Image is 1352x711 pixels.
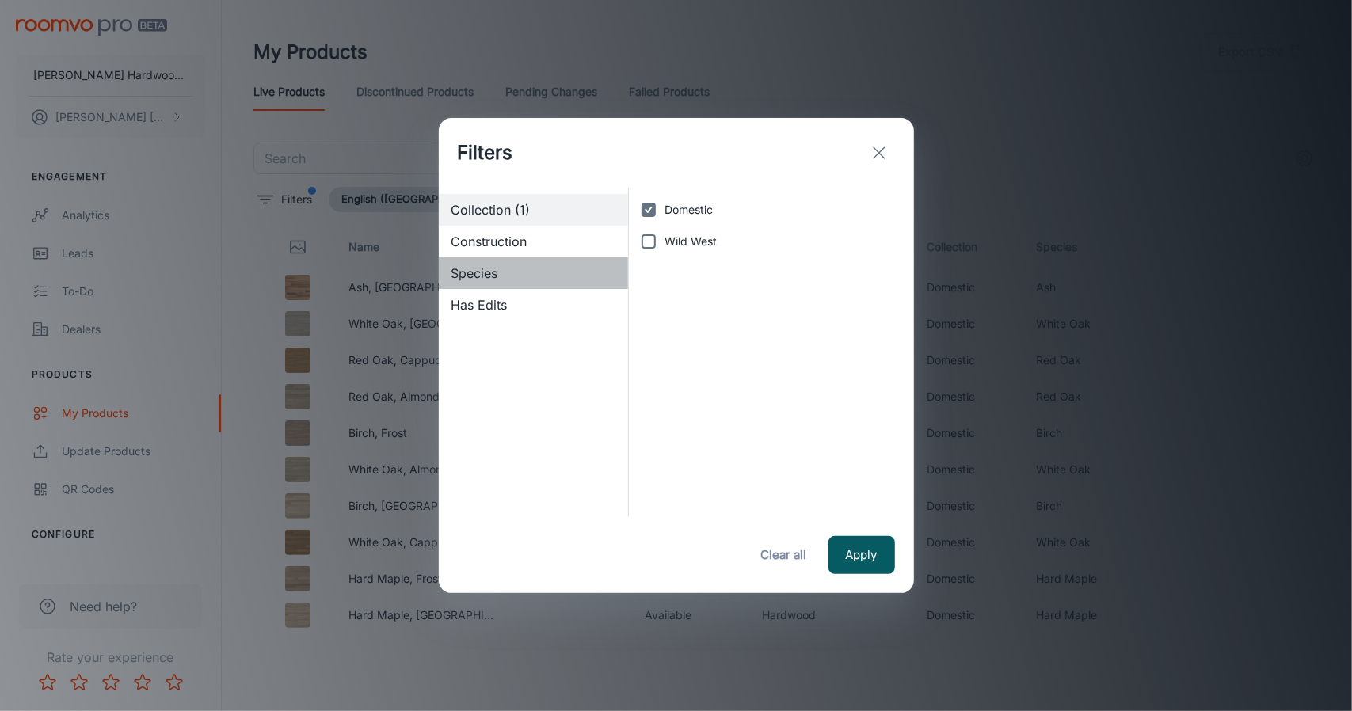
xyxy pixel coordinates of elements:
button: Clear all [752,536,816,574]
button: Apply [828,536,895,574]
span: Domestic [665,201,713,219]
span: Species [451,264,616,283]
div: Has Edits [439,289,629,321]
div: Construction [439,226,629,257]
span: Has Edits [451,295,616,314]
h1: Filters [458,139,513,167]
span: Construction [451,232,616,251]
span: Collection (1) [451,200,616,219]
div: Collection (1) [439,194,629,226]
span: Wild West [665,233,717,250]
button: exit [863,137,895,169]
div: Species [439,257,629,289]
